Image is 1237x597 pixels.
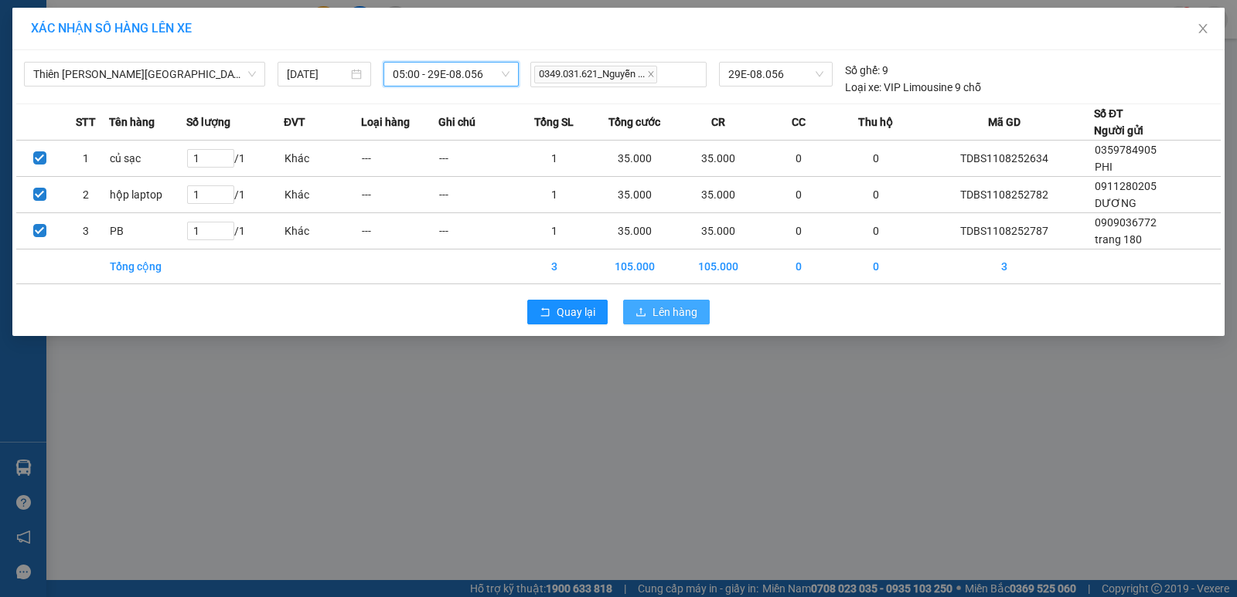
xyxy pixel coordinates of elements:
[728,63,823,86] span: 29E-08.056
[534,114,574,131] span: Tổng SL
[186,177,284,213] td: / 1
[534,66,657,83] span: 0349.031.621_Nguyễn ...
[221,195,230,204] span: down
[676,141,760,177] td: 35.000
[653,304,697,321] span: Lên hàng
[516,141,593,177] td: 1
[361,213,438,249] td: ---
[109,114,155,131] span: Tên hàng
[676,213,760,249] td: 35.000
[636,307,646,319] span: upload
[33,63,256,86] span: Thiên Đường Bảo Sơn - Thái Nguyên
[1095,233,1142,246] span: trang 180
[361,141,438,177] td: ---
[186,141,284,177] td: / 1
[915,249,1094,284] td: 3
[527,300,608,324] button: rollbackQuay lại
[676,177,760,213] td: 35.000
[109,141,186,177] td: củ sạc
[915,177,1094,213] td: TDBS1108252782
[760,213,837,249] td: 0
[361,114,410,131] span: Loại hàng
[438,114,475,131] span: Ghi chú
[438,213,516,249] td: ---
[221,158,230,168] span: down
[1095,144,1157,156] span: 0359784905
[845,79,981,96] div: VIP Limousine 9 chỗ
[216,231,233,239] span: Decrease Value
[287,66,348,83] input: 12/08/2025
[186,114,230,131] span: Số lượng
[760,249,837,284] td: 0
[516,249,593,284] td: 3
[623,300,710,324] button: uploadLên hàng
[186,213,284,249] td: / 1
[284,141,361,177] td: Khác
[845,62,880,79] span: Số ghế:
[845,79,881,96] span: Loại xe:
[540,307,550,319] span: rollback
[393,63,509,86] span: 05:00 - 29E-08.056
[988,114,1021,131] span: Mã GD
[216,186,233,195] span: Increase Value
[1095,180,1157,192] span: 0911280205
[109,249,186,284] td: Tổng cộng
[216,150,233,158] span: Increase Value
[63,213,109,249] td: 3
[593,213,676,249] td: 35.000
[221,151,230,160] span: up
[837,213,915,249] td: 0
[915,213,1094,249] td: TDBS1108252787
[221,231,230,240] span: down
[711,114,725,131] span: CR
[438,177,516,213] td: ---
[647,70,655,78] span: close
[284,213,361,249] td: Khác
[557,304,595,321] span: Quay lại
[837,249,915,284] td: 0
[1095,197,1136,209] span: DƯƠNG
[837,177,915,213] td: 0
[516,213,593,249] td: 1
[608,114,660,131] span: Tổng cước
[284,177,361,213] td: Khác
[1181,8,1225,51] button: Close
[593,249,676,284] td: 105.000
[76,114,96,131] span: STT
[109,213,186,249] td: PB
[438,141,516,177] td: ---
[760,141,837,177] td: 0
[1094,105,1143,139] div: Số ĐT Người gửi
[284,114,305,131] span: ĐVT
[221,223,230,232] span: up
[1197,22,1209,35] span: close
[1095,216,1157,229] span: 0909036772
[221,187,230,196] span: up
[216,195,233,203] span: Decrease Value
[109,177,186,213] td: hộp laptop
[676,249,760,284] td: 105.000
[837,141,915,177] td: 0
[593,177,676,213] td: 35.000
[361,177,438,213] td: ---
[1095,161,1113,173] span: PHI
[216,222,233,231] span: Increase Value
[593,141,676,177] td: 35.000
[858,114,893,131] span: Thu hộ
[792,114,806,131] span: CC
[63,141,109,177] td: 1
[516,177,593,213] td: 1
[216,158,233,167] span: Decrease Value
[63,177,109,213] td: 2
[845,62,888,79] div: 9
[760,177,837,213] td: 0
[915,141,1094,177] td: TDBS1108252634
[31,21,192,36] span: XÁC NHẬN SỐ HÀNG LÊN XE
